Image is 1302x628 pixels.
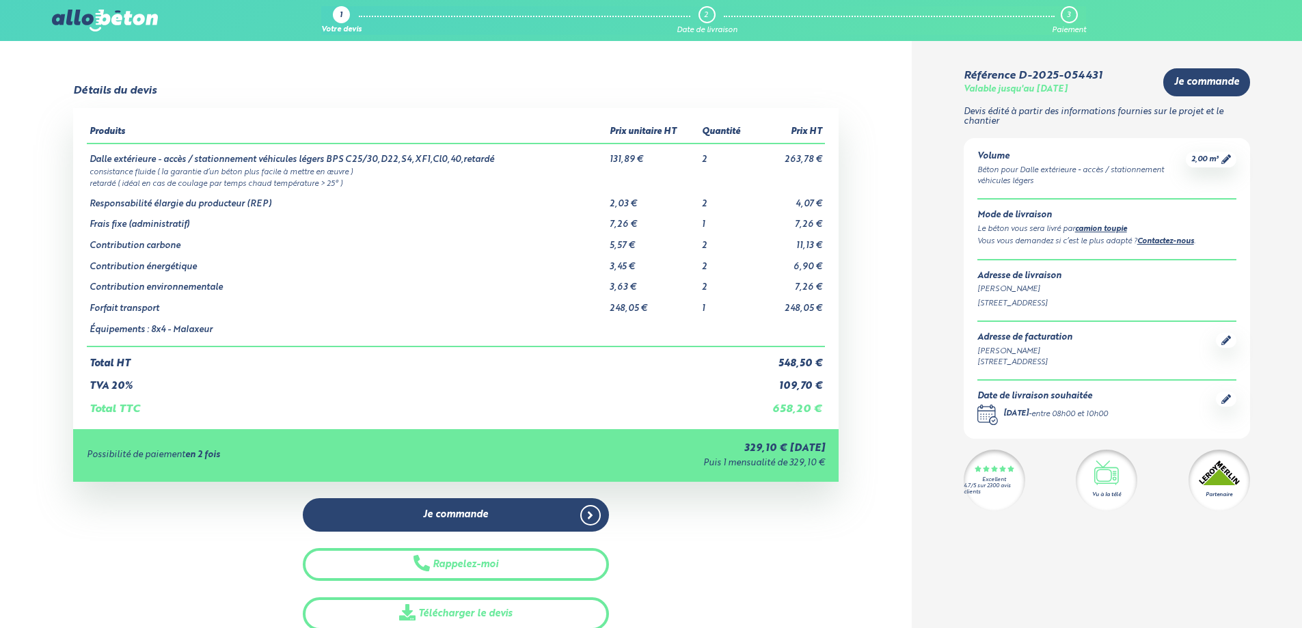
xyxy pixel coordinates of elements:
[87,230,608,251] td: Contribution carbone
[977,236,1236,248] div: Vous vous demandez si c’est le plus adapté ? .
[1092,491,1121,499] div: Vu à la télé
[87,392,755,415] td: Total TTC
[321,6,362,35] a: 1 Votre devis
[1067,11,1070,20] div: 3
[699,272,755,293] td: 2
[699,230,755,251] td: 2
[755,122,825,144] th: Prix HT
[321,26,362,35] div: Votre devis
[1206,491,1232,499] div: Partenaire
[704,11,708,20] div: 2
[87,370,755,392] td: TVA 20%
[755,251,825,273] td: 6,90 €
[73,85,157,97] div: Détails du devis
[87,314,608,347] td: Équipements : 8x4 - Malaxeur
[1180,575,1287,613] iframe: Help widget launcher
[185,450,220,459] strong: en 2 fois
[1031,409,1108,420] div: entre 08h00 et 10h00
[87,272,608,293] td: Contribution environnementale
[607,144,699,165] td: 131,89 €
[699,251,755,273] td: 2
[699,189,755,210] td: 2
[699,144,755,165] td: 2
[977,346,1072,357] div: [PERSON_NAME]
[87,209,608,230] td: Frais fixe (administratif)
[755,144,825,165] td: 263,78 €
[472,459,824,469] div: Puis 1 mensualité de 329,10 €
[977,223,1236,236] div: Le béton vous sera livré par
[340,12,342,21] div: 1
[87,144,608,165] td: Dalle extérieure - accès / stationnement véhicules légers BPS C25/30,D22,S4,XF1,Cl0,40,retardé
[87,122,608,144] th: Produits
[755,189,825,210] td: 4,07 €
[755,346,825,370] td: 548,50 €
[87,165,825,177] td: consistance fluide ( la garantie d’un béton plus facile à mettre en œuvre )
[977,357,1072,368] div: [STREET_ADDRESS]
[1052,6,1086,35] a: 3 Paiement
[472,443,824,454] div: 329,10 € [DATE]
[977,333,1072,343] div: Adresse de facturation
[755,272,825,293] td: 7,26 €
[964,70,1102,82] div: Référence D-2025-054431
[755,370,825,392] td: 109,70 €
[699,122,755,144] th: Quantité
[423,509,488,521] span: Je commande
[977,298,1236,310] div: [STREET_ADDRESS]
[982,477,1006,483] div: Excellent
[303,548,609,582] button: Rappelez-moi
[977,271,1236,282] div: Adresse de livraison
[1174,77,1239,88] span: Je commande
[1163,68,1250,96] a: Je commande
[1003,409,1108,420] div: -
[755,230,825,251] td: 11,13 €
[607,272,699,293] td: 3,63 €
[1003,409,1029,420] div: [DATE]
[755,209,825,230] td: 7,26 €
[1075,226,1127,233] a: camion toupie
[977,284,1236,295] div: [PERSON_NAME]
[607,251,699,273] td: 3,45 €
[977,392,1108,402] div: Date de livraison souhaitée
[755,392,825,415] td: 658,20 €
[755,293,825,314] td: 248,05 €
[964,483,1025,495] div: 4.7/5 sur 2300 avis clients
[87,251,608,273] td: Contribution énergétique
[977,152,1186,162] div: Volume
[699,293,755,314] td: 1
[607,230,699,251] td: 5,57 €
[1137,238,1194,245] a: Contactez-nous
[607,189,699,210] td: 2,03 €
[964,85,1068,95] div: Valable jusqu'au [DATE]
[87,450,473,461] div: Possibilité de paiement
[303,498,609,532] a: Je commande
[87,177,825,189] td: retardé ( idéal en cas de coulage par temps chaud température > 25° )
[87,293,608,314] td: Forfait transport
[1052,26,1086,35] div: Paiement
[607,209,699,230] td: 7,26 €
[87,346,755,370] td: Total HT
[699,209,755,230] td: 1
[607,122,699,144] th: Prix unitaire HT
[607,293,699,314] td: 248,05 €
[977,165,1186,188] div: Béton pour Dalle extérieure - accès / stationnement véhicules légers
[677,6,737,35] a: 2 Date de livraison
[87,189,608,210] td: Responsabilité élargie du producteur (REP)
[977,210,1236,221] div: Mode de livraison
[52,10,157,31] img: allobéton
[677,26,737,35] div: Date de livraison
[964,107,1250,127] p: Devis édité à partir des informations fournies sur le projet et le chantier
